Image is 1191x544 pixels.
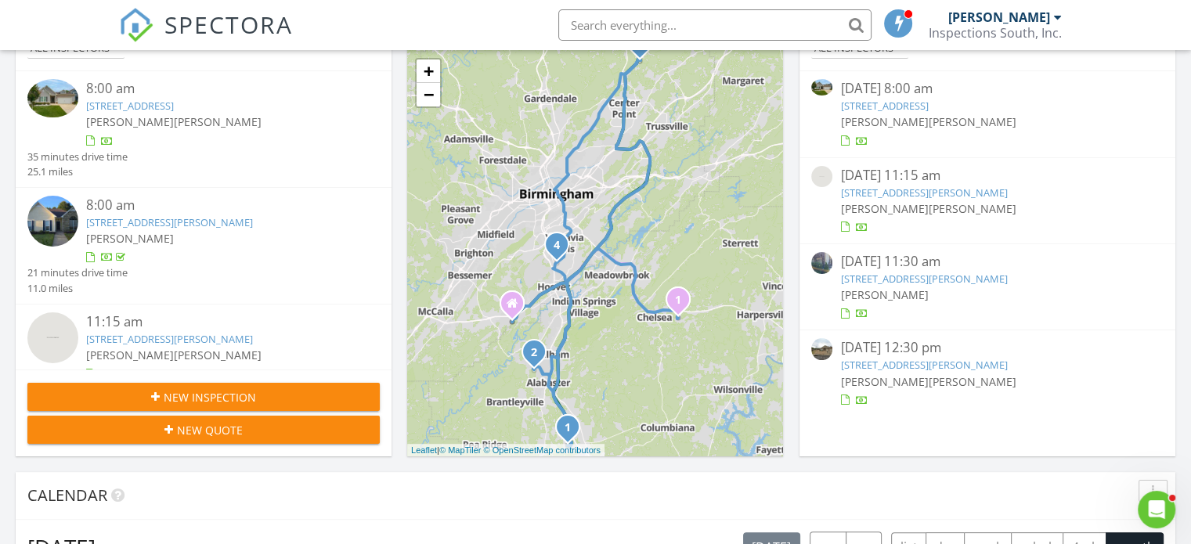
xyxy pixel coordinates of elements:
[840,358,1007,372] a: [STREET_ADDRESS][PERSON_NAME]
[27,150,128,164] div: 35 minutes drive time
[484,445,601,455] a: © OpenStreetMap contributors
[568,427,577,436] div: 297 Union Station Dr, Calera, AL 35040
[119,8,153,42] img: The Best Home Inspection Software - Spectora
[27,196,380,296] a: 8:00 am [STREET_ADDRESS][PERSON_NAME] [PERSON_NAME] 21 minutes drive time 11.0 miles
[27,281,128,296] div: 11.0 miles
[119,21,293,54] a: SPECTORA
[31,43,121,54] div: All Inspectors
[27,383,380,411] button: New Inspection
[417,59,440,83] a: Zoom in
[928,374,1016,389] span: [PERSON_NAME]
[840,79,1134,99] div: [DATE] 8:00 am
[27,79,380,179] a: 8:00 am [STREET_ADDRESS] [PERSON_NAME][PERSON_NAME] 35 minutes drive time 25.1 miles
[565,423,571,434] i: 1
[86,348,174,362] span: [PERSON_NAME]
[86,196,351,215] div: 8:00 am
[1138,491,1175,528] iframe: Intercom live chat
[840,99,928,113] a: [STREET_ADDRESS]
[27,485,107,506] span: Calendar
[417,83,440,106] a: Zoom out
[811,338,1164,408] a: [DATE] 12:30 pm [STREET_ADDRESS][PERSON_NAME] [PERSON_NAME][PERSON_NAME]
[840,287,928,302] span: [PERSON_NAME]
[840,166,1134,186] div: [DATE] 11:15 am
[675,295,681,306] i: 1
[86,79,351,99] div: 8:00 am
[678,299,688,308] div: 2025 Madison Cir, Chelsea, AL 35043
[27,164,128,179] div: 25.1 miles
[929,25,1062,41] div: Inspections South, Inc.
[840,114,928,129] span: [PERSON_NAME]
[840,374,928,389] span: [PERSON_NAME]
[814,43,905,54] div: All Inspectors
[531,348,537,358] i: 2
[177,422,243,438] span: New Quote
[554,240,560,251] i: 4
[558,9,872,41] input: Search everything...
[174,114,262,129] span: [PERSON_NAME]
[86,114,174,129] span: [PERSON_NAME]
[811,252,1164,322] a: [DATE] 11:30 am [STREET_ADDRESS][PERSON_NAME] [PERSON_NAME]
[811,79,1164,149] a: [DATE] 8:00 am [STREET_ADDRESS] [PERSON_NAME][PERSON_NAME]
[534,351,543,361] div: 1700 Amberley Wood Place, Helena, AL 35080
[27,312,78,363] img: streetview
[174,348,262,362] span: [PERSON_NAME]
[407,444,605,457] div: |
[840,252,1134,272] div: [DATE] 11:30 am
[840,186,1007,200] a: [STREET_ADDRESS][PERSON_NAME]
[557,244,566,254] div: 3013 Massey Rd, Vestavia Hills, AL 35216
[811,166,1164,236] a: [DATE] 11:15 am [STREET_ADDRESS][PERSON_NAME] [PERSON_NAME][PERSON_NAME]
[439,445,482,455] a: © MapTiler
[840,201,928,216] span: [PERSON_NAME]
[86,332,253,346] a: [STREET_ADDRESS][PERSON_NAME]
[164,389,256,405] span: New Inspection
[86,231,174,246] span: [PERSON_NAME]
[164,8,293,41] span: SPECTORA
[811,338,832,359] img: streetview
[86,312,351,332] div: 11:15 am
[840,272,1007,286] a: [STREET_ADDRESS][PERSON_NAME]
[948,9,1050,25] div: [PERSON_NAME]
[811,166,832,187] img: streetview
[640,42,649,52] div: 4951 Sycamore Ln, Pinson, AL 35126
[928,114,1016,129] span: [PERSON_NAME]
[928,201,1016,216] span: [PERSON_NAME]
[840,338,1134,358] div: [DATE] 12:30 pm
[811,79,832,95] img: 9363729%2Fcover_photos%2FNEDXb5E1l5K5Gv8wbvAV%2Fsmall.jpg
[811,252,832,273] img: 9363642%2Fcover_photos%2FYYZFLlOlXNWkyHSMMIZN%2Fsmall.jpg
[27,79,78,117] img: 9363729%2Fcover_photos%2FNEDXb5E1l5K5Gv8wbvAV%2Fsmall.jpg
[27,265,128,280] div: 21 minutes drive time
[86,99,174,113] a: [STREET_ADDRESS]
[411,445,437,455] a: Leaflet
[27,196,78,247] img: 9363619%2Fcover_photos%2FKAYjykICjhVi4DUwupXq%2Fsmall.jpg
[86,215,253,229] a: [STREET_ADDRESS][PERSON_NAME]
[27,312,380,413] a: 11:15 am [STREET_ADDRESS][PERSON_NAME] [PERSON_NAME][PERSON_NAME] 1 hours and 2 minutes drive tim...
[27,416,380,444] button: New Quote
